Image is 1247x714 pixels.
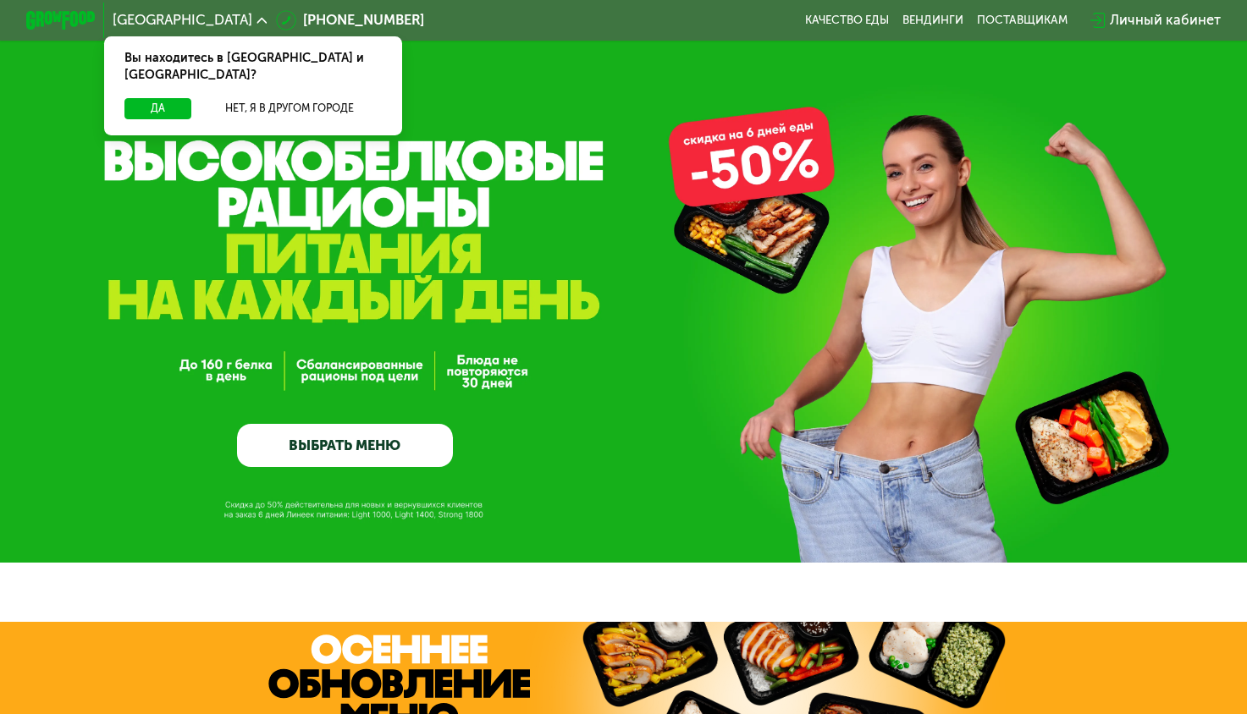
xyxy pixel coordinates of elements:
[805,14,889,27] a: Качество еды
[902,14,963,27] a: Вендинги
[1110,10,1221,31] div: Личный кабинет
[977,14,1068,27] div: поставщикам
[124,98,191,119] button: Да
[276,10,425,31] a: [PHONE_NUMBER]
[198,98,381,119] button: Нет, я в другом городе
[104,36,402,99] div: Вы находитесь в [GEOGRAPHIC_DATA] и [GEOGRAPHIC_DATA]?
[237,424,453,467] a: ВЫБРАТЬ МЕНЮ
[113,14,252,27] span: [GEOGRAPHIC_DATA]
